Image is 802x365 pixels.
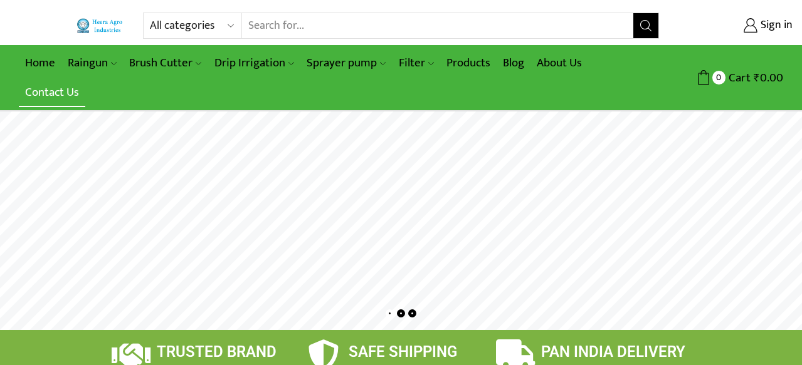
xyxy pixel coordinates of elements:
a: Contact Us [19,78,85,107]
span: TRUSTED BRAND [157,343,277,361]
bdi: 0.00 [754,68,783,88]
a: Filter [393,48,440,78]
a: Raingun [61,48,123,78]
span: Cart [725,69,751,86]
a: Home [19,48,61,78]
a: About Us [530,48,588,78]
a: Brush Cutter [123,48,208,78]
span: PAN INDIA DELIVERY [541,343,685,361]
a: Sprayer pump [300,48,392,78]
span: 0 [712,71,725,84]
a: Blog [497,48,530,78]
input: Search for... [242,13,633,38]
a: 0 Cart ₹0.00 [672,66,783,90]
span: SAFE SHIPPING [349,343,457,361]
a: Products [440,48,497,78]
a: Drip Irrigation [208,48,300,78]
a: Sign in [678,14,793,37]
button: Search button [633,13,658,38]
span: Sign in [757,18,793,34]
span: ₹ [754,68,760,88]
